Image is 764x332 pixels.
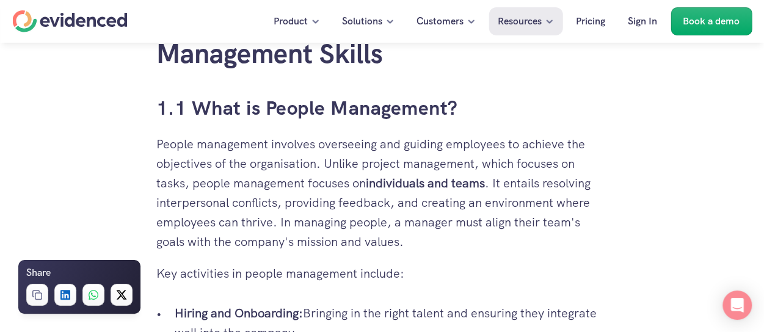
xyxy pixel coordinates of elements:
p: Product [274,13,308,29]
a: Book a demo [671,7,752,35]
strong: individuals and teams [366,175,485,191]
h3: 1.1 What is People Management? [156,95,608,122]
p: Pricing [576,13,605,29]
strong: Hiring and Onboarding: [175,305,303,320]
a: Sign In [619,7,666,35]
p: Resources [498,13,542,29]
p: Customers [417,13,464,29]
p: Book a demo [683,13,740,29]
a: Pricing [567,7,614,35]
a: Home [12,10,127,32]
div: Open Intercom Messenger [722,290,752,320]
p: Solutions [342,13,382,29]
p: Sign In [628,13,657,29]
p: People management involves overseeing and guiding employees to achieve the objectives of the orga... [156,134,608,251]
p: Key activities in people management include: [156,264,608,283]
h6: Share [26,265,51,281]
